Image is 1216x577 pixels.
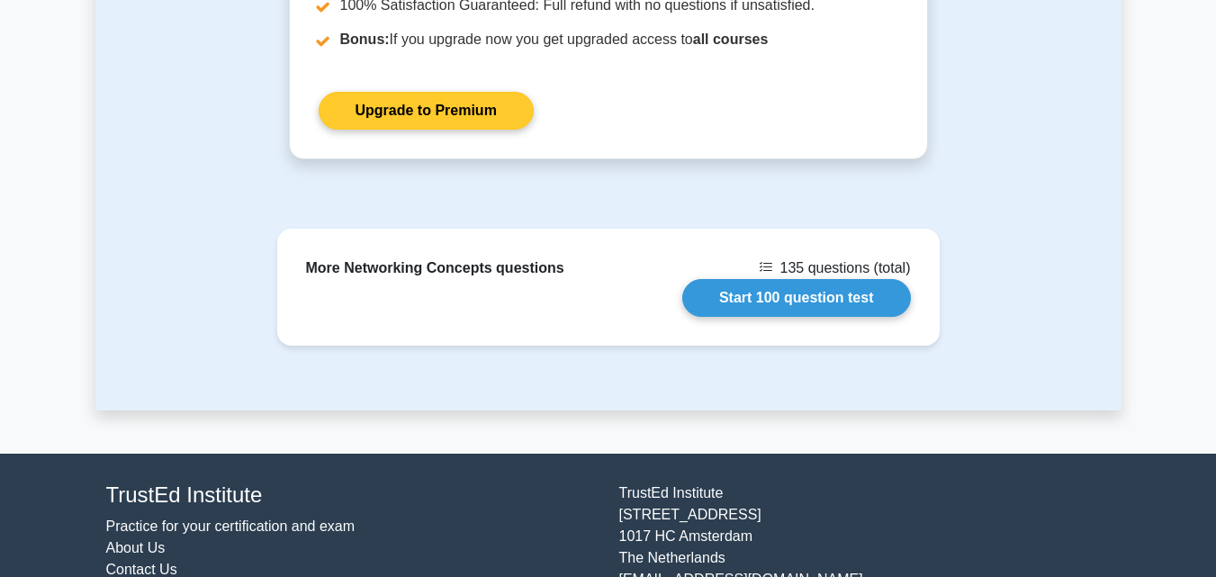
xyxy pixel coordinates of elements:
[682,279,911,317] a: Start 100 question test
[106,482,598,509] h4: TrustEd Institute
[106,518,356,534] a: Practice for your certification and exam
[106,562,177,577] a: Contact Us
[106,540,166,555] a: About Us
[319,92,534,130] a: Upgrade to Premium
